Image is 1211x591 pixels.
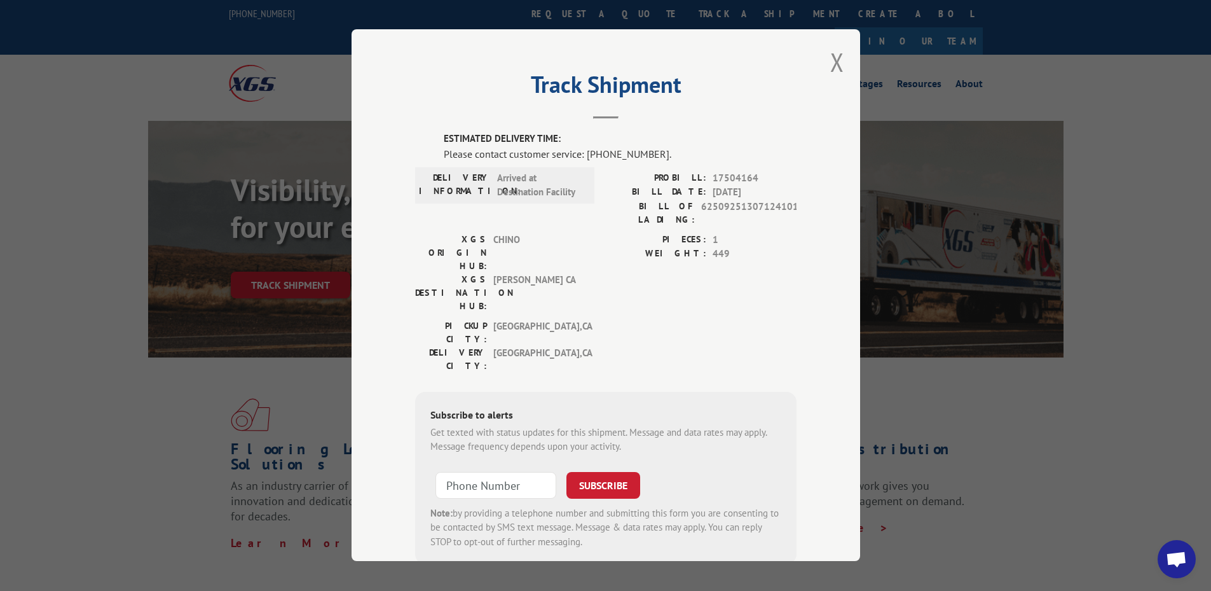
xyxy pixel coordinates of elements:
label: XGS DESTINATION HUB: [415,273,487,313]
label: PICKUP CITY: [415,319,487,346]
label: DELIVERY CITY: [415,346,487,373]
label: PIECES: [606,233,706,247]
span: 6250925130712410100 [701,200,797,226]
div: Get texted with status updates for this shipment. Message and data rates may apply. Message frequ... [430,426,781,454]
label: DELIVERY INFORMATION: [419,171,491,200]
span: Arrived at Destination Facility [497,171,583,200]
span: CHINO [493,233,579,273]
span: [DATE] [713,186,797,200]
label: PROBILL: [606,171,706,186]
span: [GEOGRAPHIC_DATA] , CA [493,346,579,373]
div: by providing a telephone number and submitting this form you are consenting to be contacted by SM... [430,506,781,550]
h2: Track Shipment [415,76,797,100]
label: WEIGHT: [606,247,706,262]
label: XGS ORIGIN HUB: [415,233,487,273]
span: [GEOGRAPHIC_DATA] , CA [493,319,579,346]
div: Open chat [1158,540,1196,578]
label: ESTIMATED DELIVERY TIME: [444,132,797,147]
span: 17504164 [713,171,797,186]
span: [PERSON_NAME] CA [493,273,579,313]
input: Phone Number [435,472,556,499]
strong: Note: [430,507,453,519]
label: BILL DATE: [606,186,706,200]
div: Please contact customer service: [PHONE_NUMBER]. [444,146,797,162]
button: SUBSCRIBE [566,472,640,499]
div: Subscribe to alerts [430,407,781,426]
label: BILL OF LADING: [606,200,695,226]
span: 449 [713,247,797,262]
button: Close modal [830,45,844,79]
span: 1 [713,233,797,247]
